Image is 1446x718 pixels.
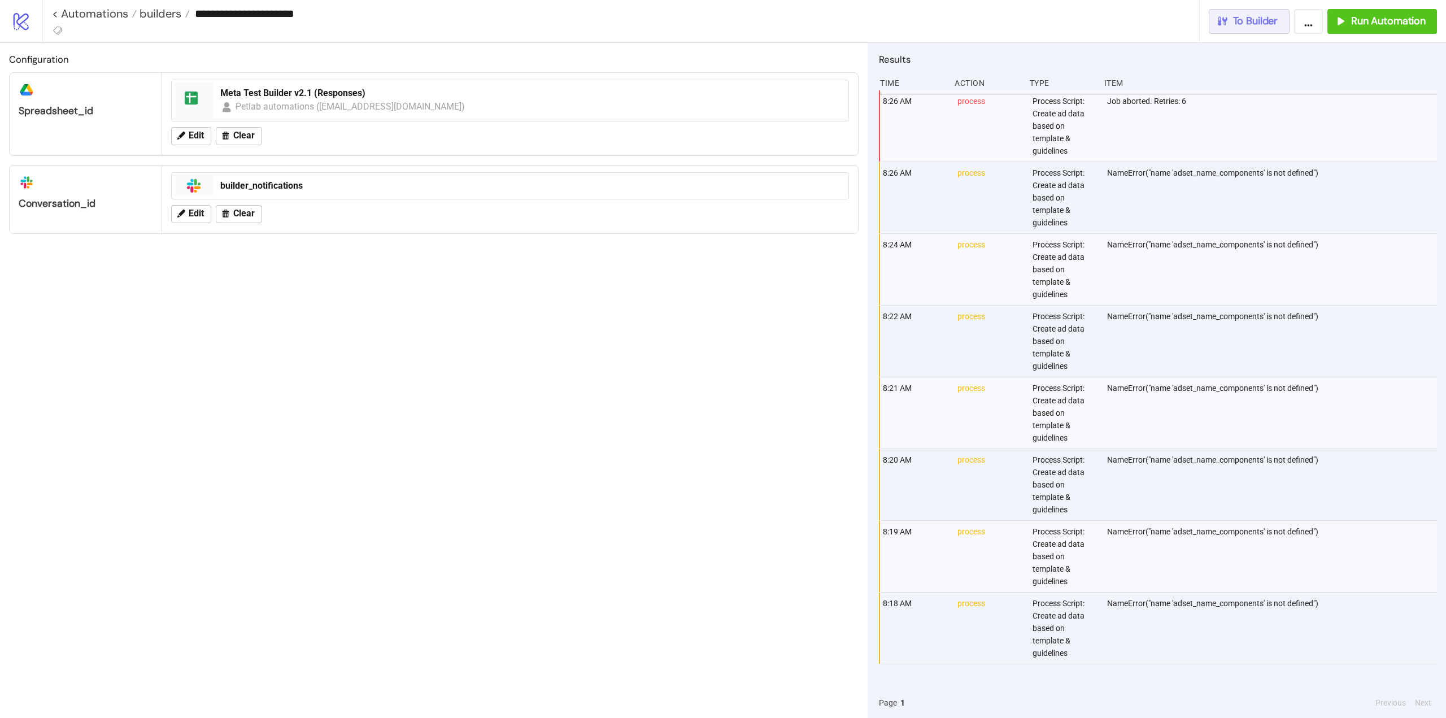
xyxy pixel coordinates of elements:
div: Process Script: Create ad data based on template & guidelines [1031,521,1098,592]
div: Petlab automations ([EMAIL_ADDRESS][DOMAIN_NAME]) [236,99,465,114]
span: Page [879,697,897,709]
button: Edit [171,127,211,145]
div: Time [879,72,946,94]
span: Edit [189,208,204,219]
span: Edit [189,130,204,141]
span: builders [137,6,181,21]
div: 8:26 AM [882,162,948,233]
h2: Results [879,52,1437,67]
div: Process Script: Create ad data based on template & guidelines [1031,449,1098,520]
div: process [956,449,1023,520]
button: Clear [216,127,262,145]
a: builders [137,8,190,19]
div: 8:24 AM [882,234,948,305]
div: process [956,593,1023,664]
div: spreadsheet_id [19,105,153,118]
div: NameError("name 'adset_name_components' is not defined") [1106,234,1440,305]
div: builder_notifications [220,180,842,192]
div: process [956,162,1023,233]
div: NameError("name 'adset_name_components' is not defined") [1106,449,1440,520]
div: NameError("name 'adset_name_components' is not defined") [1106,377,1440,449]
button: Previous [1372,697,1409,709]
div: 8:21 AM [882,377,948,449]
div: Process Script: Create ad data based on template & guidelines [1031,306,1098,377]
h2: Configuration [9,52,859,67]
div: 8:26 AM [882,90,948,162]
div: NameError("name 'adset_name_components' is not defined") [1106,521,1440,592]
button: 1 [897,697,908,709]
div: process [956,234,1023,305]
div: Job aborted. Retries: 6 [1106,90,1440,162]
div: process [956,521,1023,592]
span: Clear [233,208,255,219]
button: ... [1294,9,1323,34]
div: process [956,90,1023,162]
a: < Automations [52,8,137,19]
div: Process Script: Create ad data based on template & guidelines [1031,90,1098,162]
div: Process Script: Create ad data based on template & guidelines [1031,162,1098,233]
div: NameError("name 'adset_name_components' is not defined") [1106,162,1440,233]
div: Meta Test Builder v2.1 (Responses) [220,87,842,99]
div: NameError("name 'adset_name_components' is not defined") [1106,593,1440,664]
div: Action [953,72,1020,94]
div: NameError("name 'adset_name_components' is not defined") [1106,306,1440,377]
span: Clear [233,130,255,141]
button: To Builder [1209,9,1290,34]
span: Run Automation [1351,15,1426,28]
div: Process Script: Create ad data based on template & guidelines [1031,234,1098,305]
div: Type [1029,72,1095,94]
div: Item [1103,72,1437,94]
div: conversation_id [19,197,153,210]
div: process [956,306,1023,377]
div: 8:20 AM [882,449,948,520]
button: Next [1412,697,1435,709]
button: Run Automation [1327,9,1437,34]
div: 8:18 AM [882,593,948,664]
button: Clear [216,205,262,223]
div: 8:22 AM [882,306,948,377]
span: To Builder [1233,15,1278,28]
div: process [956,377,1023,449]
div: Process Script: Create ad data based on template & guidelines [1031,593,1098,664]
div: Process Script: Create ad data based on template & guidelines [1031,377,1098,449]
div: 8:19 AM [882,521,948,592]
button: Edit [171,205,211,223]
